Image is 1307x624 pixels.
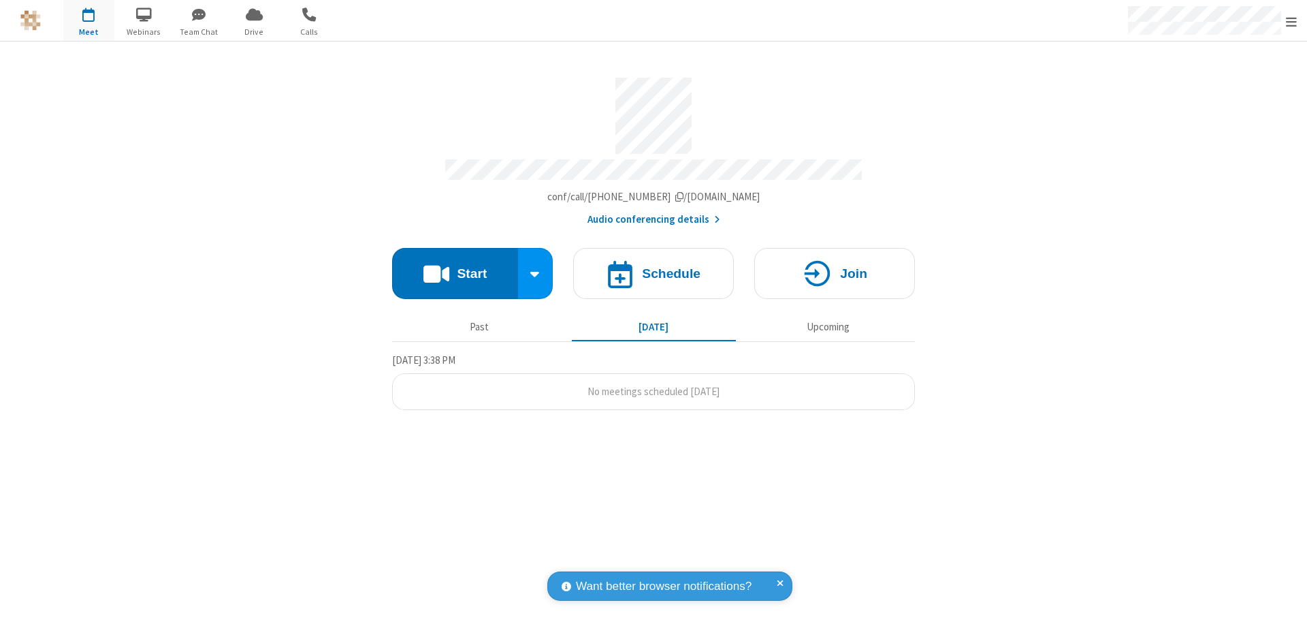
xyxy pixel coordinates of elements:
[840,267,867,280] h4: Join
[547,190,760,203] span: Copy my meeting room link
[398,314,562,340] button: Past
[392,354,455,366] span: [DATE] 3:38 PM
[518,248,553,299] div: Start conference options
[63,26,114,38] span: Meet
[118,26,170,38] span: Webinars
[174,26,225,38] span: Team Chat
[392,352,915,411] section: Today's Meetings
[754,248,915,299] button: Join
[457,267,487,280] h4: Start
[547,189,760,205] button: Copy my meeting room linkCopy my meeting room link
[746,314,910,340] button: Upcoming
[576,578,752,595] span: Want better browser notifications?
[20,10,41,31] img: QA Selenium DO NOT DELETE OR CHANGE
[572,314,736,340] button: [DATE]
[573,248,734,299] button: Schedule
[284,26,335,38] span: Calls
[229,26,280,38] span: Drive
[392,67,915,228] section: Account details
[1273,589,1297,614] iframe: Chat
[642,267,700,280] h4: Schedule
[587,385,720,398] span: No meetings scheduled [DATE]
[392,248,518,299] button: Start
[587,212,720,228] button: Audio conferencing details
